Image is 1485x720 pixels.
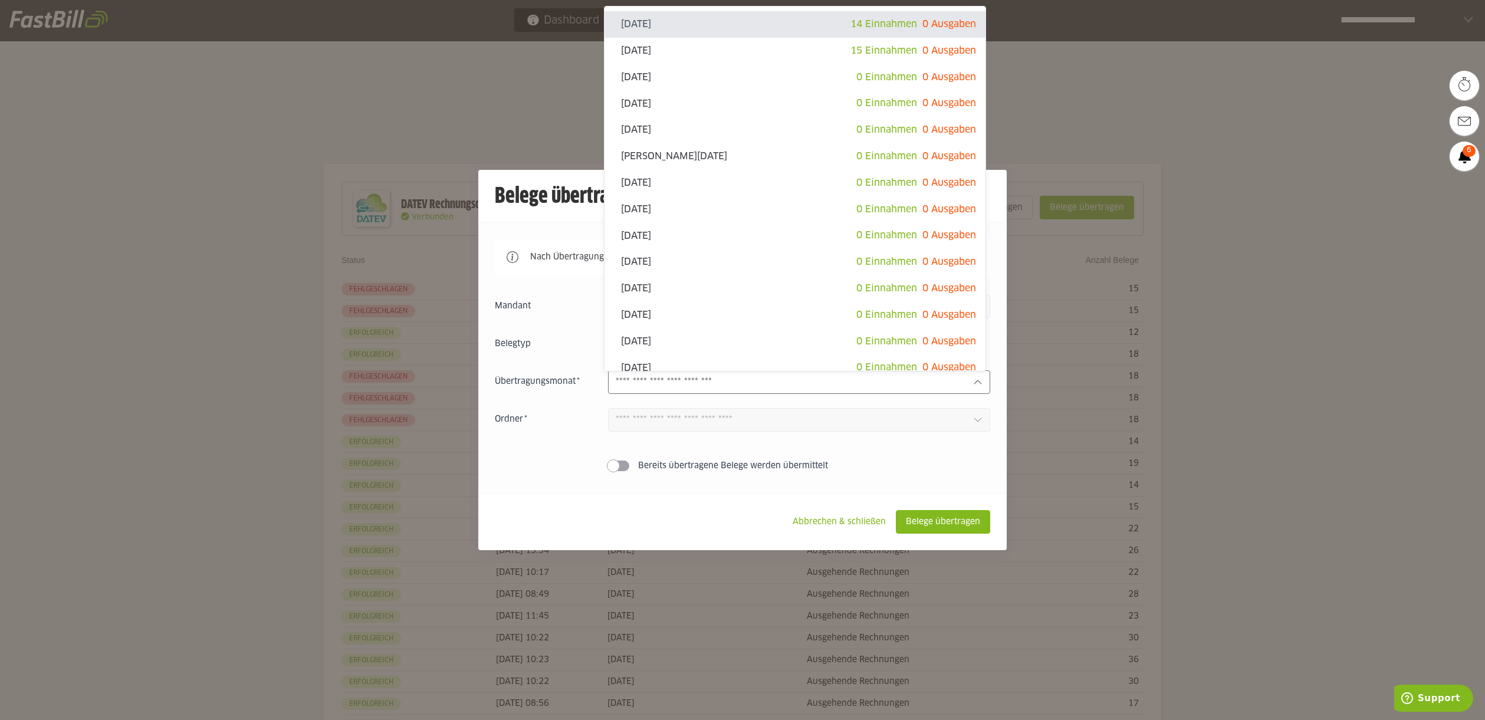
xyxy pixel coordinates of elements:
[604,222,985,249] sl-option: [DATE]
[856,152,917,161] span: 0 Einnahmen
[922,98,976,108] span: 0 Ausgaben
[856,363,917,372] span: 0 Einnahmen
[856,205,917,214] span: 0 Einnahmen
[856,125,917,134] span: 0 Einnahmen
[495,460,990,472] sl-switch: Bereits übertragene Belege werden übermittelt
[1394,685,1473,714] iframe: Öffnet ein Widget, in dem Sie weitere Informationen finden
[604,90,985,117] sl-option: [DATE]
[896,510,990,534] sl-button: Belege übertragen
[856,257,917,267] span: 0 Einnahmen
[850,19,917,29] span: 14 Einnahmen
[604,328,985,355] sl-option: [DATE]
[922,178,976,188] span: 0 Ausgaben
[604,196,985,223] sl-option: [DATE]
[856,73,917,82] span: 0 Einnahmen
[1450,142,1479,171] a: 6
[922,363,976,372] span: 0 Ausgaben
[604,249,985,275] sl-option: [DATE]
[604,354,985,381] sl-option: [DATE]
[604,38,985,64] sl-option: [DATE]
[922,257,976,267] span: 0 Ausgaben
[604,302,985,328] sl-option: [DATE]
[604,117,985,143] sl-option: [DATE]
[856,178,917,188] span: 0 Einnahmen
[922,231,976,240] span: 0 Ausgaben
[850,46,917,55] span: 15 Einnahmen
[856,98,917,108] span: 0 Einnahmen
[604,11,985,38] sl-option: [DATE]
[922,337,976,346] span: 0 Ausgaben
[922,152,976,161] span: 0 Ausgaben
[856,231,917,240] span: 0 Einnahmen
[783,510,896,534] sl-button: Abbrechen & schließen
[1463,145,1476,157] span: 6
[922,284,976,293] span: 0 Ausgaben
[922,205,976,214] span: 0 Ausgaben
[922,19,976,29] span: 0 Ausgaben
[856,310,917,320] span: 0 Einnahmen
[604,275,985,302] sl-option: [DATE]
[604,64,985,91] sl-option: [DATE]
[604,143,985,170] sl-option: [PERSON_NAME][DATE]
[856,337,917,346] span: 0 Einnahmen
[922,46,976,55] span: 0 Ausgaben
[922,125,976,134] span: 0 Ausgaben
[922,310,976,320] span: 0 Ausgaben
[604,170,985,196] sl-option: [DATE]
[922,73,976,82] span: 0 Ausgaben
[856,284,917,293] span: 0 Einnahmen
